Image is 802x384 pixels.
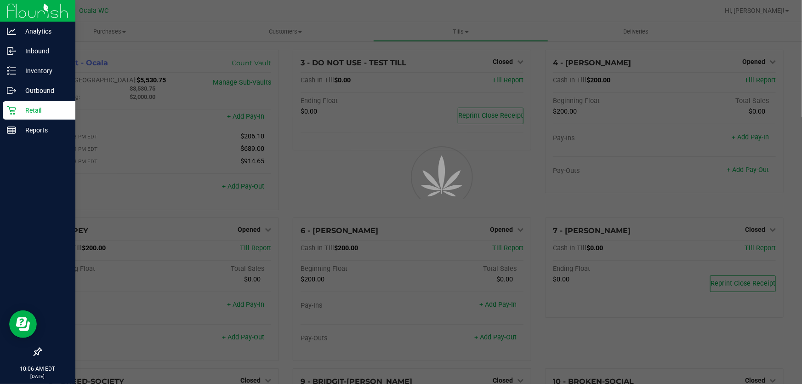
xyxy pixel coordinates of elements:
[7,27,16,36] inline-svg: Analytics
[4,365,71,373] p: 10:06 AM EDT
[7,126,16,135] inline-svg: Reports
[7,66,16,75] inline-svg: Inventory
[7,106,16,115] inline-svg: Retail
[16,125,71,136] p: Reports
[16,26,71,37] p: Analytics
[16,46,71,57] p: Inbound
[4,373,71,380] p: [DATE]
[16,85,71,96] p: Outbound
[16,65,71,76] p: Inventory
[7,86,16,95] inline-svg: Outbound
[9,310,37,338] iframe: Resource center
[7,46,16,56] inline-svg: Inbound
[16,105,71,116] p: Retail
